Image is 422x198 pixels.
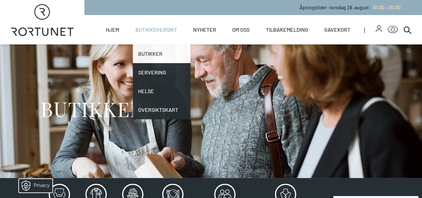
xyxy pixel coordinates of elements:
a: Servering [133,63,190,82]
a: Nyheter [193,15,216,44]
iframe: Manage Preferences [7,177,61,195]
a: Oversiktskart [133,101,190,119]
a: Gavekort [324,15,350,44]
a: Butikkoversikt [135,15,177,44]
a: Hjem [106,15,119,44]
a: Om oss [232,15,250,44]
p: Åpningstider - torsdag 28. august : [300,4,401,11]
h1: BUTIKKER [40,96,143,121]
span: 10:00 - 20:00 [373,5,401,10]
a: Tilbakemelding [266,15,308,44]
a: Helse [133,82,190,101]
a: 10:00 - 20:00 [370,5,401,10]
a: Butikker [133,44,190,63]
span: | [364,15,375,44]
button: Open Accessibility Menu [387,24,398,35]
